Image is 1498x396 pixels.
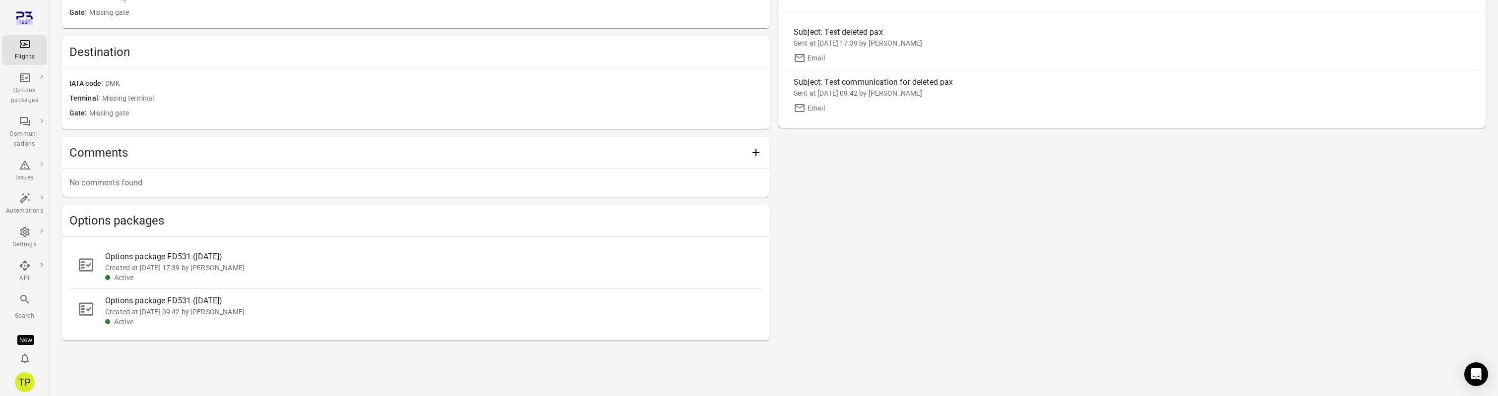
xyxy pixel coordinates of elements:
[69,108,89,119] span: Gate
[105,263,754,273] div: Created at [DATE] 17:39 by [PERSON_NAME]
[17,335,34,345] div: Tooltip anchor
[69,93,102,104] span: Terminal
[2,223,47,253] a: Settings
[69,213,762,228] h2: Options packages
[69,145,746,161] h2: Comments
[786,70,1478,120] a: Subject: Test communication for deleted paxSent at [DATE] 09:42 by [PERSON_NAME]Email
[105,251,754,263] div: Options package FD531 ([DATE])
[69,7,89,18] span: Gate
[15,348,35,368] button: Notifications
[1464,362,1488,386] div: Open Intercom Messenger
[89,7,762,18] span: Missing gate
[2,156,47,186] a: Issues
[102,93,762,104] span: Missing terminal
[114,273,754,283] div: Active
[105,307,754,317] div: Created at [DATE] 09:42 by [PERSON_NAME]
[6,311,43,321] div: Search
[6,52,43,62] div: Flights
[6,86,43,106] div: Options packages
[794,26,1301,38] div: Subject: Test deleted pax
[2,290,47,324] button: Search
[69,177,762,189] p: No comments found
[2,257,47,286] a: API
[2,189,47,219] a: Automations
[6,173,43,183] div: Issues
[6,274,43,283] div: API
[2,113,47,152] a: Communi-cations
[69,245,762,288] a: Options package FD531 ([DATE])Created at [DATE] 17:39 by [PERSON_NAME]Active
[808,53,825,63] div: Email
[794,88,1470,98] div: Sent at [DATE] 09:42 by [PERSON_NAME]
[69,44,762,60] h2: Destination
[794,76,1301,88] div: Subject: Test communication for deleted pax
[89,108,762,119] span: Missing gate
[105,78,762,89] span: DMK
[15,372,35,392] div: TP
[6,129,43,149] div: Communi-cations
[2,69,47,109] a: Options packages
[11,368,39,396] button: Tómas Páll Máté
[6,206,43,216] div: Automations
[794,38,1470,48] div: Sent at [DATE] 17:39 by [PERSON_NAME]
[786,20,1478,70] a: Subject: Test deleted paxSent at [DATE] 17:39 by [PERSON_NAME]Email
[105,295,754,307] div: Options package FD531 ([DATE])
[69,289,762,333] a: Options package FD531 ([DATE])Created at [DATE] 09:42 by [PERSON_NAME]Active
[6,240,43,250] div: Settings
[114,317,754,327] div: Active
[2,35,47,65] a: Flights
[808,103,825,113] div: Email
[746,143,766,163] button: Add comment
[69,78,105,89] span: IATA code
